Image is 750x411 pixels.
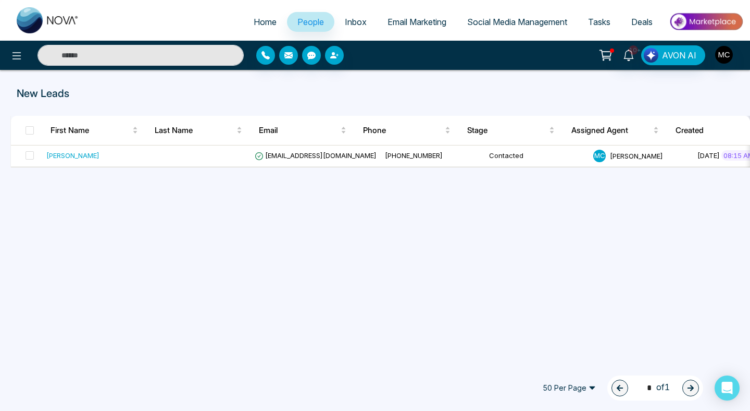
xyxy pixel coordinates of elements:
span: Phone [363,124,443,137]
span: Email Marketing [387,17,446,27]
a: People [287,12,334,32]
span: Assigned Agent [571,124,651,137]
a: Social Media Management [457,12,578,32]
span: 10+ [629,45,638,55]
th: Assigned Agent [563,116,667,145]
span: Inbox [345,17,367,27]
span: Last Name [155,124,234,137]
td: Contacted [485,146,589,167]
p: New Leads [17,86,490,101]
th: Stage [459,116,563,145]
span: [PERSON_NAME] [610,151,663,160]
span: First Name [51,124,130,137]
a: Inbox [334,12,377,32]
img: Market-place.gif [668,10,744,33]
span: of 1 [641,381,670,395]
span: 50 Per Page [535,380,603,396]
a: Deals [621,12,663,32]
span: M C [593,150,606,162]
span: Tasks [588,17,610,27]
span: Email [259,124,339,137]
img: Nova CRM Logo [17,7,79,33]
img: User Avatar [715,46,733,64]
a: Email Marketing [377,12,457,32]
span: [EMAIL_ADDRESS][DOMAIN_NAME] [255,151,377,160]
div: [PERSON_NAME] [46,150,99,161]
span: Home [254,17,277,27]
th: Last Name [146,116,251,145]
a: Home [243,12,287,32]
span: Stage [467,124,547,137]
img: Lead Flow [644,48,658,63]
span: [PHONE_NUMBER] [385,151,443,160]
th: Phone [355,116,459,145]
span: AVON AI [662,49,696,62]
span: Deals [631,17,653,27]
a: 10+ [616,45,641,64]
span: People [297,17,324,27]
th: First Name [42,116,146,145]
a: Tasks [578,12,621,32]
th: Email [251,116,355,145]
span: Social Media Management [467,17,567,27]
div: Open Intercom Messenger [715,376,740,401]
span: [DATE] [697,151,720,160]
button: AVON AI [641,45,705,65]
